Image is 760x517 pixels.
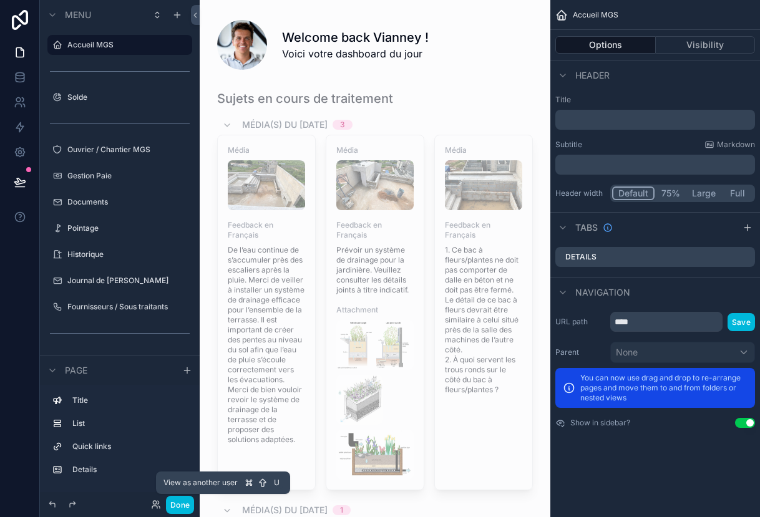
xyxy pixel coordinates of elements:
label: Quick links [72,442,182,452]
label: Accueil MGS [67,40,185,50]
span: Tabs [575,221,598,234]
button: Large [686,186,721,200]
label: Details [72,465,182,475]
span: None [616,346,638,359]
label: Gestion Paie [67,171,185,181]
span: Menu [65,9,91,21]
span: Markdown [717,140,755,150]
button: None [610,342,755,363]
label: List [72,418,182,428]
button: Save [728,313,755,331]
label: Show in sidebar? [570,418,630,428]
button: Visibility [656,36,756,54]
label: Parent [555,347,605,357]
div: scrollable content [555,110,755,130]
button: Full [721,186,753,200]
label: Home Safi [67,354,185,364]
div: scrollable content [555,155,755,175]
label: Subtitle [555,140,582,150]
span: Accueil MGS [573,10,618,20]
label: Title [555,95,755,105]
a: Markdown [704,140,755,150]
span: Header [575,69,610,82]
label: Details [565,252,597,262]
label: Header width [555,188,605,198]
button: 75% [655,186,686,200]
span: View as another user [163,478,238,488]
label: Solde [67,92,185,102]
span: Navigation [575,286,630,299]
span: U [271,478,281,488]
label: Fournisseurs / Sous traitants [67,302,185,312]
label: Documents [67,197,185,207]
label: Historique [67,249,185,259]
button: Default [612,186,655,200]
button: Done [166,496,194,514]
span: Page [65,364,87,377]
label: Journal de [PERSON_NAME] [67,276,185,286]
label: URL path [555,317,605,327]
div: scrollable content [40,385,200,492]
p: You can now use drag and drop to re-arrange pages and move them to and from folders or nested views [580,373,748,403]
button: Options [555,36,656,54]
label: Pointage [67,223,185,233]
label: Title [72,395,182,405]
label: Ouvrier / Chantier MGS [67,145,185,155]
